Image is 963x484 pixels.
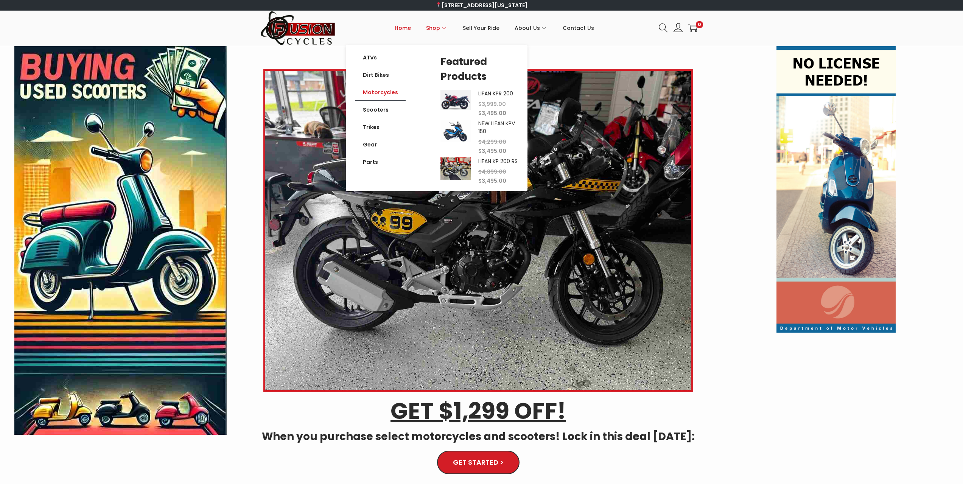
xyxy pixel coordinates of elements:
[478,147,482,155] span: $
[355,49,406,66] a: ATVs
[478,109,482,117] span: $
[355,84,406,101] a: Motorcycles
[355,101,406,118] a: Scooters
[436,2,441,8] img: 📍
[355,66,406,84] a: Dirt Bikes
[563,11,594,45] a: Contact Us
[478,177,506,185] span: 3,495.00
[440,90,471,110] img: Product Image
[478,90,513,97] a: LIFAN KPR 200
[478,100,482,108] span: $
[478,138,506,146] span: 4,299.00
[395,11,411,45] a: Home
[453,459,504,466] span: GET STARTED >
[426,19,440,37] span: Shop
[478,120,515,135] a: NEW LIFAN KPV 150
[390,395,566,427] u: GET $1,299 OFF!
[244,430,712,443] h4: When you purchase select motorcycles and scooters! Lock in this deal [DATE]:
[355,118,406,136] a: Trikes
[355,153,406,171] a: Parts
[440,54,518,84] h5: Featured Products
[688,23,697,33] a: 0
[260,11,336,46] img: Woostify retina logo
[355,136,406,153] a: Gear
[478,100,506,108] span: 3,999.00
[395,19,411,37] span: Home
[478,168,506,176] span: 4,899.00
[463,11,499,45] a: Sell Your Ride
[478,177,482,185] span: $
[478,147,506,155] span: 3,495.00
[478,168,482,176] span: $
[515,19,540,37] span: About Us
[515,11,548,45] a: About Us
[355,49,406,171] nav: Menu
[336,11,653,45] nav: Primary navigation
[440,157,471,180] img: Product Image
[440,120,471,142] img: Product Image
[563,19,594,37] span: Contact Us
[436,2,527,9] a: [STREET_ADDRESS][US_STATE]
[463,19,499,37] span: Sell Your Ride
[426,11,448,45] a: Shop
[478,157,518,165] a: LIFAN KP 200 RS
[478,109,506,117] span: 3,495.00
[437,451,520,474] a: GET STARTED >
[478,138,482,146] span: $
